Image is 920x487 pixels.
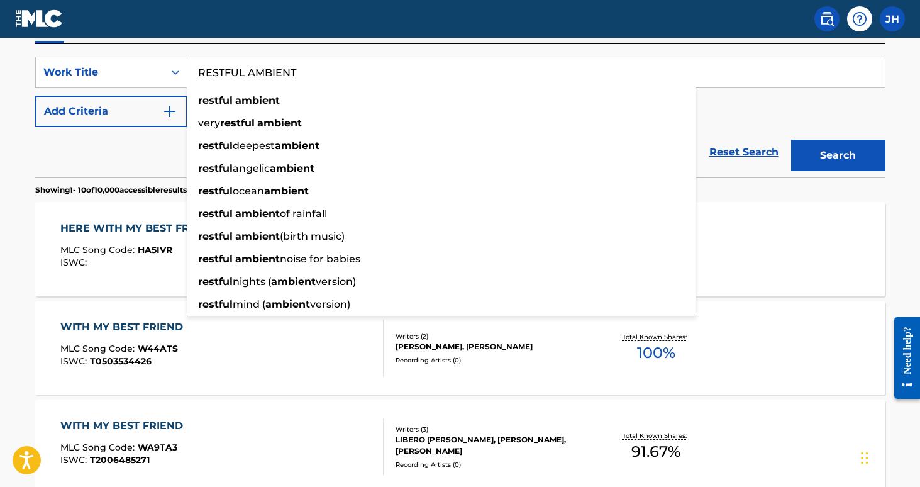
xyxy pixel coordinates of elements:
[198,253,233,265] strong: restful
[198,298,233,310] strong: restful
[396,355,585,365] div: Recording Artists ( 0 )
[233,162,270,174] span: angelic
[138,244,172,255] span: HA5IVR
[233,140,275,152] span: deepest
[857,427,920,487] iframe: Chat Widget
[198,140,233,152] strong: restful
[275,140,319,152] strong: ambient
[703,138,785,166] a: Reset Search
[280,230,345,242] span: (birth music)
[396,460,585,469] div: Recording Artists ( 0 )
[396,425,585,434] div: Writers ( 3 )
[233,185,264,197] span: ocean
[15,9,64,28] img: MLC Logo
[623,431,690,440] p: Total Known Shares:
[885,306,920,410] iframe: Resource Center
[270,162,314,174] strong: ambient
[257,117,302,129] strong: ambient
[280,253,360,265] span: noise for babies
[235,253,280,265] strong: ambient
[310,298,350,310] span: version)
[60,221,222,236] div: HERE WITH MY BEST FRIEND
[847,6,872,31] div: Help
[198,162,233,174] strong: restful
[235,208,280,220] strong: ambient
[623,332,690,342] p: Total Known Shares:
[316,276,356,288] span: version)
[819,11,834,26] img: search
[60,343,138,354] span: MLC Song Code :
[198,230,233,242] strong: restful
[35,96,187,127] button: Add Criteria
[791,140,885,171] button: Search
[235,94,280,106] strong: ambient
[35,301,885,395] a: WITH MY BEST FRIENDMLC Song Code:W44ATSISWC:T0503534426Writers (2)[PERSON_NAME], [PERSON_NAME]Rec...
[198,185,233,197] strong: restful
[396,341,585,352] div: [PERSON_NAME], [PERSON_NAME]
[631,440,680,463] span: 91.67 %
[60,454,90,466] span: ISWC :
[60,355,90,367] span: ISWC :
[814,6,840,31] a: Public Search
[233,298,265,310] span: mind (
[637,342,675,364] span: 100 %
[396,434,585,457] div: LIBERO [PERSON_NAME], [PERSON_NAME], [PERSON_NAME]
[138,343,178,354] span: W44ATS
[90,454,150,466] span: T2006485271
[60,320,189,335] div: WITH MY BEST FRIEND
[162,104,177,119] img: 9d2ae6d4665cec9f34b9.svg
[861,439,868,477] div: Drag
[35,184,247,196] p: Showing 1 - 10 of 10,000 accessible results (Total 1,120,876 )
[198,94,233,106] strong: restful
[264,185,309,197] strong: ambient
[265,298,310,310] strong: ambient
[138,442,177,453] span: WA9TA3
[35,57,885,177] form: Search Form
[35,202,885,296] a: HERE WITH MY BEST FRIENDMLC Song Code:HA5IVRISWC:Writers (1)[PERSON_NAME]Recording Artists (302)[...
[43,65,157,80] div: Work Title
[852,11,867,26] img: help
[60,257,90,268] span: ISWC :
[233,276,271,288] span: nights (
[396,332,585,341] div: Writers ( 2 )
[198,276,233,288] strong: restful
[880,6,905,31] div: User Menu
[60,244,138,255] span: MLC Song Code :
[60,418,189,434] div: WITH MY BEST FRIEND
[220,117,255,129] strong: restful
[280,208,327,220] span: of rainfall
[235,230,280,242] strong: ambient
[90,355,152,367] span: T0503534426
[198,208,233,220] strong: restful
[60,442,138,453] span: MLC Song Code :
[198,117,220,129] span: very
[271,276,316,288] strong: ambient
